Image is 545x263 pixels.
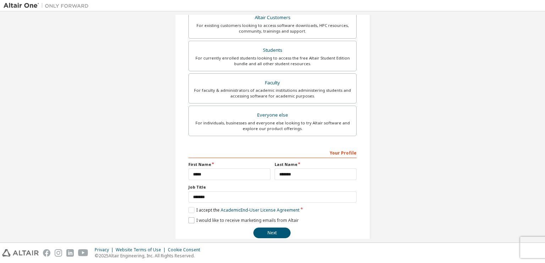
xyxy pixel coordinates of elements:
div: For individuals, businesses and everyone else looking to try Altair software and explore our prod... [193,120,352,131]
img: Altair One [4,2,92,9]
p: © 2025 Altair Engineering, Inc. All Rights Reserved. [95,253,204,259]
div: Altair Customers [193,13,352,23]
img: altair_logo.svg [2,249,39,257]
img: linkedin.svg [66,249,74,257]
label: First Name [188,162,270,167]
div: For existing customers looking to access software downloads, HPC resources, community, trainings ... [193,23,352,34]
div: Your Profile [188,147,357,158]
label: Job Title [188,184,357,190]
label: Last Name [275,162,357,167]
label: I would like to receive marketing emails from Altair [188,217,299,223]
div: For currently enrolled students looking to access the free Altair Student Edition bundle and all ... [193,55,352,67]
img: instagram.svg [55,249,62,257]
img: facebook.svg [43,249,50,257]
a: Academic End-User License Agreement [221,207,299,213]
div: Faculty [193,78,352,88]
button: Next [253,228,291,238]
div: Website Terms of Use [116,247,168,253]
div: Cookie Consent [168,247,204,253]
div: Students [193,45,352,55]
img: youtube.svg [78,249,88,257]
div: Privacy [95,247,116,253]
label: I accept the [188,207,299,213]
div: For faculty & administrators of academic institutions administering students and accessing softwa... [193,88,352,99]
div: Everyone else [193,110,352,120]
